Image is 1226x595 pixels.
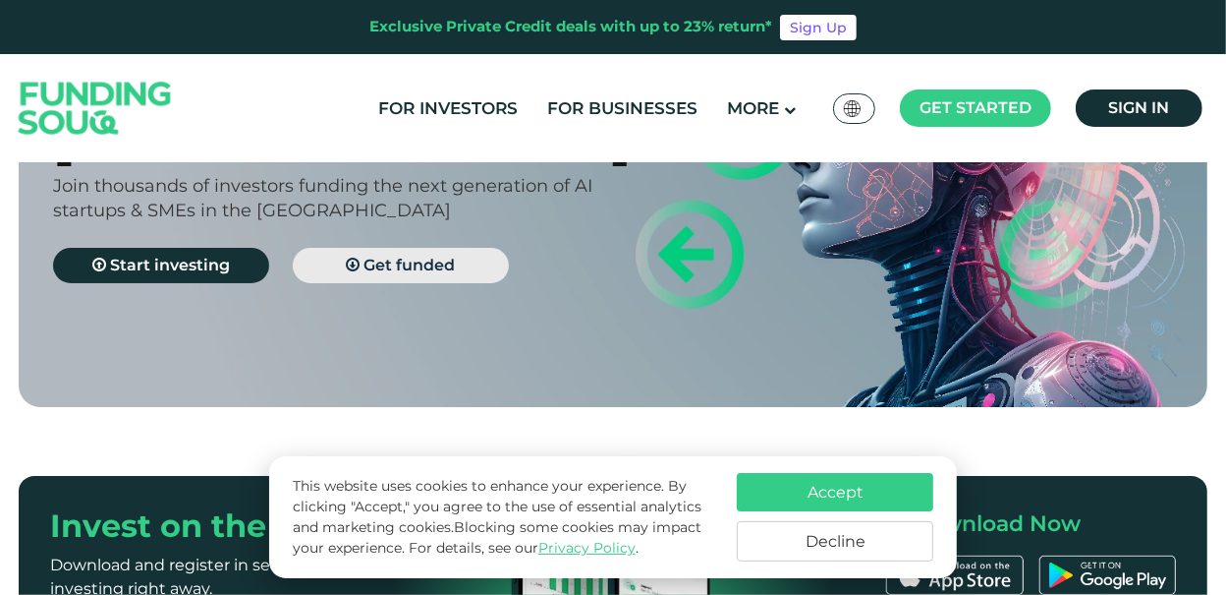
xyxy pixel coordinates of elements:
span: Blocking some cookies may impact your experience. [293,518,701,557]
div: Exclusive Private Credit deals with up to 23% return* [369,16,772,38]
p: This website uses cookies to enhance your experience. By clicking "Accept," you agree to the use ... [293,476,717,559]
a: For Businesses [543,92,703,125]
span: Get started [919,98,1031,117]
img: App Store [886,556,1023,595]
span: Start investing [110,256,230,274]
span: More [728,98,780,118]
a: Get funded [293,248,509,283]
a: Sign Up [780,15,857,40]
img: SA Flag [844,100,862,117]
span: Get funded [364,256,456,274]
a: For Investors [374,92,524,125]
a: Sign in [1076,89,1202,127]
span: Download Now [911,510,1081,537]
button: Accept [737,473,933,511]
img: Google Play [1039,556,1176,595]
span: Invest on the Go! [50,506,329,545]
a: Start investing [53,248,269,283]
span: Sign in [1109,98,1170,117]
button: Decline [737,521,933,562]
span: Join thousands of investors funding the next generation of AI startups & SMEs in the [GEOGRAPHIC_... [53,175,592,221]
span: For details, see our . [409,539,639,557]
a: Privacy Policy [538,539,636,557]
